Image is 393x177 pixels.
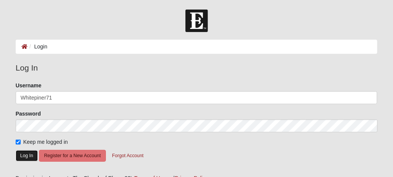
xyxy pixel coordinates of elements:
span: Keep me logged in [23,139,68,145]
legend: Log In [16,62,378,74]
button: Forgot Account [107,150,148,162]
label: Password [16,110,41,117]
img: Church of Eleven22 Logo [185,10,208,32]
button: Log In [16,150,38,161]
label: Username [16,82,42,89]
button: Register for a New Account [39,150,106,162]
li: Login [28,43,47,51]
input: Keep me logged in [16,140,21,145]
